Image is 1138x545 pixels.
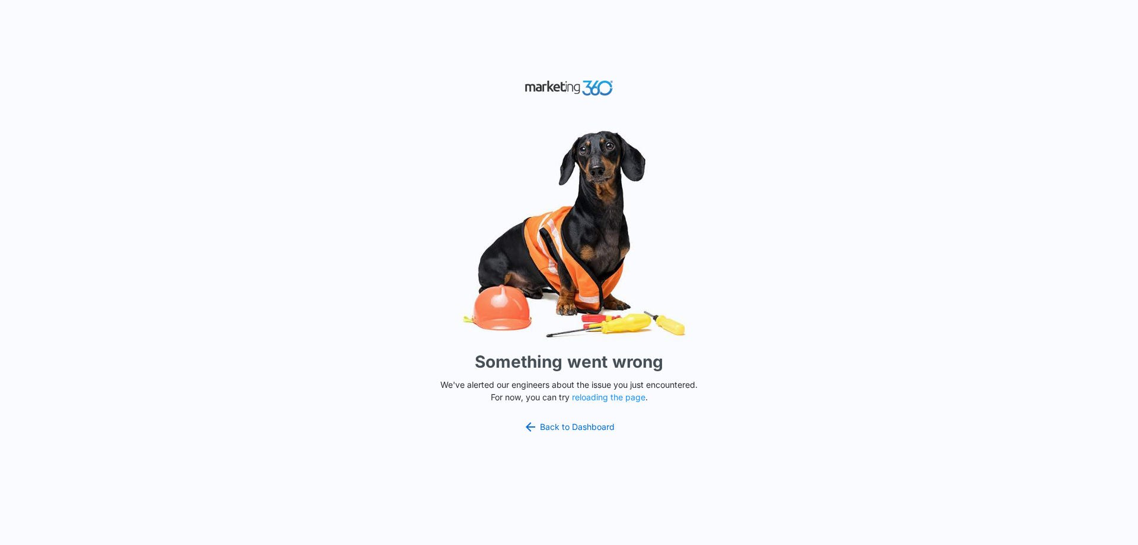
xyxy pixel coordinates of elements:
[525,78,613,98] img: Marketing 360 Logo
[523,420,615,434] a: Back to Dashboard
[572,393,645,402] button: reloading the page
[475,349,663,374] h1: Something went wrong
[391,123,747,345] img: Sad Dog
[436,378,702,403] p: We've alerted our engineers about the issue you just encountered. For now, you can try .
